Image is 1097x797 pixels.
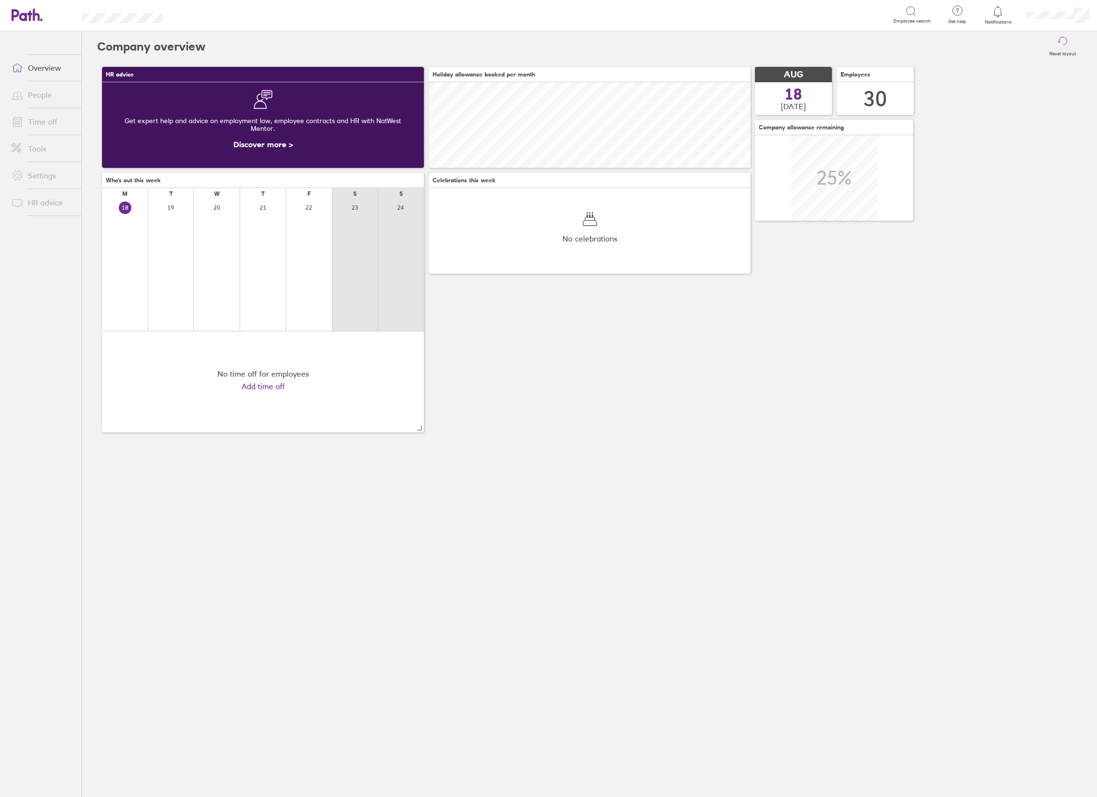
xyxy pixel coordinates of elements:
button: Reset layout [1044,31,1082,62]
span: Who's out this week [106,177,161,184]
span: No celebrations [562,234,617,243]
span: Company allowance remaining [759,124,844,131]
span: 18 [785,87,802,102]
span: AUG [784,70,803,80]
label: Reset layout [1044,48,1082,57]
a: Overview [4,58,81,77]
div: S [399,190,403,197]
a: Add time off [242,382,285,391]
div: 30 [864,87,887,111]
span: Notifications [982,19,1014,25]
a: HR advice [4,193,81,212]
span: Get help [942,19,973,25]
h2: Company overview [97,31,205,62]
a: Time off [4,112,81,131]
a: People [4,85,81,104]
div: M [122,190,128,197]
span: Celebrations this week [433,177,496,184]
div: S [353,190,357,197]
span: Employee search [893,18,931,24]
div: F [307,190,311,197]
a: Discover more > [233,139,293,149]
div: Search [189,10,213,19]
span: Employees [841,71,870,78]
a: Notifications [982,5,1014,25]
div: W [214,190,220,197]
a: Tools [4,139,81,158]
div: Get expert help and advice on employment law, employee contracts and HR with NatWest Mentor. [110,109,416,140]
div: T [169,190,173,197]
span: [DATE] [781,102,806,111]
a: Settings [4,166,81,185]
div: T [261,190,265,197]
div: No time off for employees [217,369,309,378]
span: HR advice [106,71,134,78]
span: Holiday allowance booked per month [433,71,535,78]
